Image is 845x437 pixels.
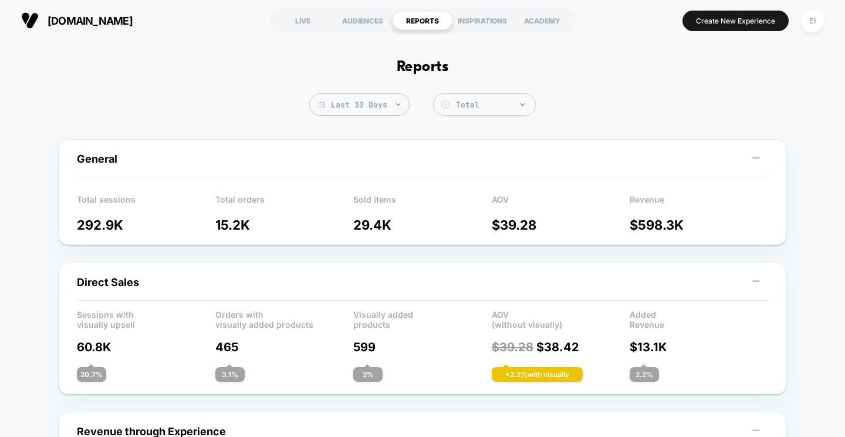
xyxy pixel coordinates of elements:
p: 29.4K [353,217,492,233]
p: $ 38.42 [492,340,630,354]
p: Total sessions [77,194,215,212]
button: EI [797,9,827,33]
p: $ 13.1K [630,340,768,354]
img: end [396,103,400,106]
span: General [77,153,117,165]
div: AUDIENCES [333,11,393,30]
p: Sold items [353,194,492,212]
button: Create New Experience [682,11,789,31]
p: Revenue [630,194,768,212]
span: Direct Sales [77,276,139,288]
div: Total [456,100,529,110]
p: AOV (without visually) [492,310,630,327]
div: ACADEMY [512,11,572,30]
span: Last 30 Days [309,93,410,116]
p: Visually added products [353,310,492,327]
div: 2 % [353,367,383,382]
img: calendar [319,102,325,107]
p: AOV [492,194,630,212]
div: + 2.2 % with visually [492,367,583,382]
img: end [520,103,525,106]
button: [DOMAIN_NAME] [18,11,136,30]
p: 15.2K [215,217,354,233]
div: 2.2 % [630,367,659,382]
p: $ 598.3K [630,217,768,233]
p: Total orders [215,194,354,212]
p: 599 [353,340,492,354]
div: 20.7 % [77,367,106,382]
p: $ 39.28 [492,217,630,233]
p: 465 [215,340,354,354]
div: INSPIRATIONS [452,11,512,30]
p: Orders with visually added products [215,310,354,327]
h1: Reports [397,59,448,76]
p: 60.8K [77,340,215,354]
p: 292.9K [77,217,215,233]
p: Sessions with visually upsell [77,310,215,327]
div: LIVE [273,11,333,30]
div: 3.1 % [215,367,245,382]
span: [DOMAIN_NAME] [48,15,133,27]
img: Visually logo [21,12,39,29]
span: $ 39.28 [492,340,533,354]
div: EI [801,9,824,32]
div: REPORTS [393,11,452,30]
tspan: $ [444,102,447,107]
p: Added Revenue [630,310,768,327]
